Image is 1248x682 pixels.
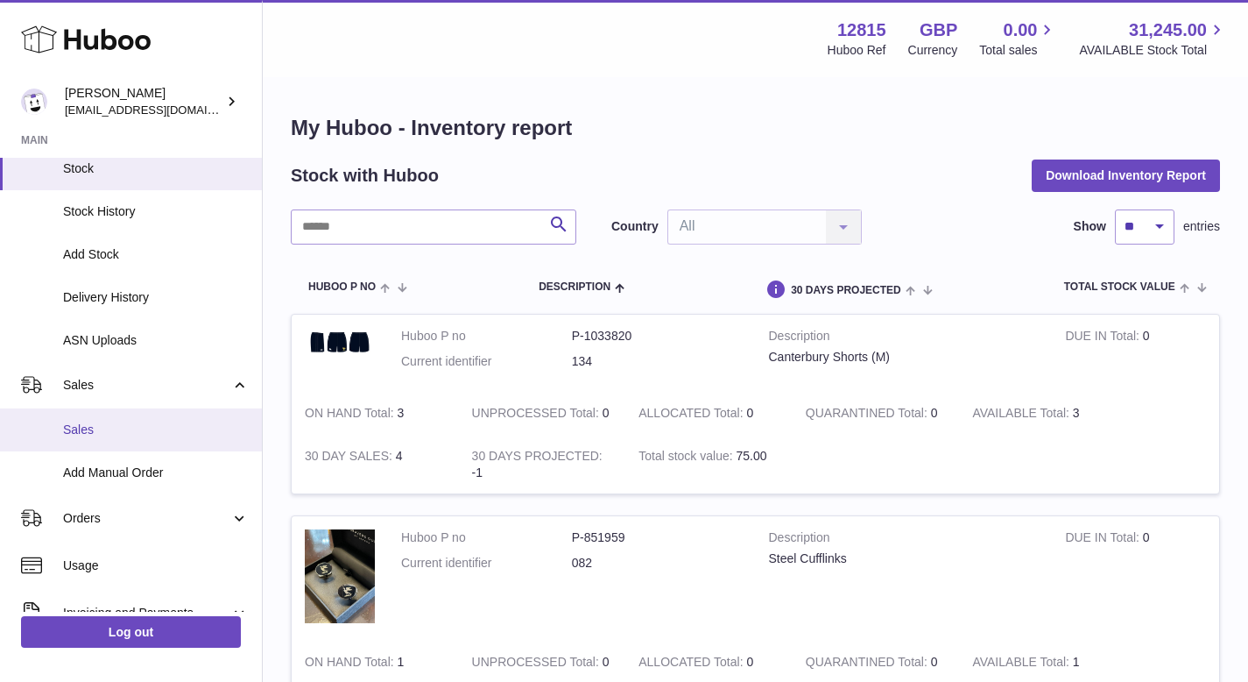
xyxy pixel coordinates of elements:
[305,529,375,623] img: product image
[1065,530,1142,549] strong: DUE IN Total
[625,392,793,435] td: 0
[63,465,249,481] span: Add Manual Order
[769,529,1040,551] strong: Description
[931,655,938,669] span: 0
[959,392,1126,435] td: 3
[401,555,572,572] dt: Current identifier
[1079,18,1227,59] a: 31,245.00 AVAILABLE Stock Total
[472,406,603,424] strong: UNPROCESSED Total
[63,246,249,263] span: Add Stock
[1052,516,1219,641] td: 0
[611,218,659,235] label: Country
[401,328,572,345] dt: Huboo P no
[65,85,222,118] div: [PERSON_NAME]
[769,551,1040,567] div: Steel Cufflinks
[638,406,746,424] strong: ALLOCATED Total
[63,422,249,438] span: Sales
[769,349,1040,366] div: Canterbury Shorts (M)
[291,164,439,188] h2: Stock with Huboo
[1079,42,1227,59] span: AVAILABLE Stock Total
[305,655,398,673] strong: ON HAND Total
[21,89,47,115] img: shophawksclub@gmail.com
[401,529,572,546] dt: Huboo P no
[63,377,230,394] span: Sales
[65,103,257,117] span: [EMAIL_ADDRESS][DOMAIN_NAME]
[638,655,746,673] strong: ALLOCATED Total
[572,353,743,370] dd: 134
[1032,160,1220,191] button: Download Inventory Report
[908,42,958,59] div: Currency
[63,605,230,622] span: Invoicing and Payments
[572,529,743,546] dd: P-851959
[472,449,603,467] strong: 30 DAYS PROJECTED
[292,392,459,435] td: 3
[539,281,610,293] span: Description
[308,281,376,293] span: Huboo P no
[1074,218,1106,235] label: Show
[791,285,901,296] span: 30 DAYS PROJECTED
[459,435,626,494] td: -1
[920,18,957,42] strong: GBP
[459,392,626,435] td: 0
[63,510,230,527] span: Orders
[638,449,736,467] strong: Total stock value
[1129,18,1207,42] span: 31,245.00
[292,435,459,494] td: 4
[572,328,743,345] dd: P-1033820
[837,18,886,42] strong: 12815
[305,406,398,424] strong: ON HAND Total
[63,558,249,574] span: Usage
[63,160,249,177] span: Stock
[305,449,396,467] strong: 30 DAY SALES
[63,289,249,306] span: Delivery History
[63,332,249,349] span: ASN Uploads
[972,406,1072,424] strong: AVAILABLE Total
[828,42,886,59] div: Huboo Ref
[737,449,767,463] span: 75.00
[1064,281,1175,293] span: Total stock value
[291,114,1220,142] h1: My Huboo - Inventory report
[1183,218,1220,235] span: entries
[21,616,241,648] a: Log out
[63,203,249,220] span: Stock History
[572,555,743,572] dd: 082
[931,406,938,420] span: 0
[472,655,603,673] strong: UNPROCESSED Total
[806,655,931,673] strong: QUARANTINED Total
[1004,18,1038,42] span: 0.00
[979,18,1057,59] a: 0.00 Total sales
[305,328,375,360] img: product image
[1052,315,1219,392] td: 0
[979,42,1057,59] span: Total sales
[806,406,931,424] strong: QUARANTINED Total
[1065,329,1142,347] strong: DUE IN Total
[972,655,1072,673] strong: AVAILABLE Total
[401,353,572,370] dt: Current identifier
[769,328,1040,349] strong: Description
